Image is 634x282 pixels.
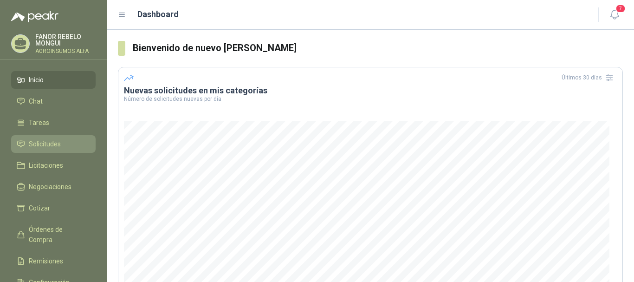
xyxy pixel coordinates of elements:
a: Tareas [11,114,96,131]
h1: Dashboard [137,8,179,21]
span: Cotizar [29,203,50,213]
button: 7 [606,7,623,23]
p: AGROINSUMOS ALFA [35,48,96,54]
a: Remisiones [11,252,96,270]
span: Remisiones [29,256,63,266]
span: Licitaciones [29,160,63,171]
span: Órdenes de Compra [29,224,87,245]
a: Chat [11,92,96,110]
span: Negociaciones [29,182,71,192]
p: FANOR REBELO MONGUI [35,33,96,46]
a: Órdenes de Compra [11,221,96,249]
span: 7 [615,4,626,13]
a: Cotizar [11,199,96,217]
a: Inicio [11,71,96,89]
a: Negociaciones [11,178,96,196]
a: Solicitudes [11,135,96,153]
span: Chat [29,96,43,106]
p: Número de solicitudes nuevas por día [124,96,617,102]
h3: Nuevas solicitudes en mis categorías [124,85,617,96]
div: Últimos 30 días [562,70,617,85]
img: Logo peakr [11,11,58,22]
h3: Bienvenido de nuevo [PERSON_NAME] [133,41,623,55]
a: Licitaciones [11,157,96,174]
span: Tareas [29,118,49,128]
span: Solicitudes [29,139,61,149]
span: Inicio [29,75,44,85]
